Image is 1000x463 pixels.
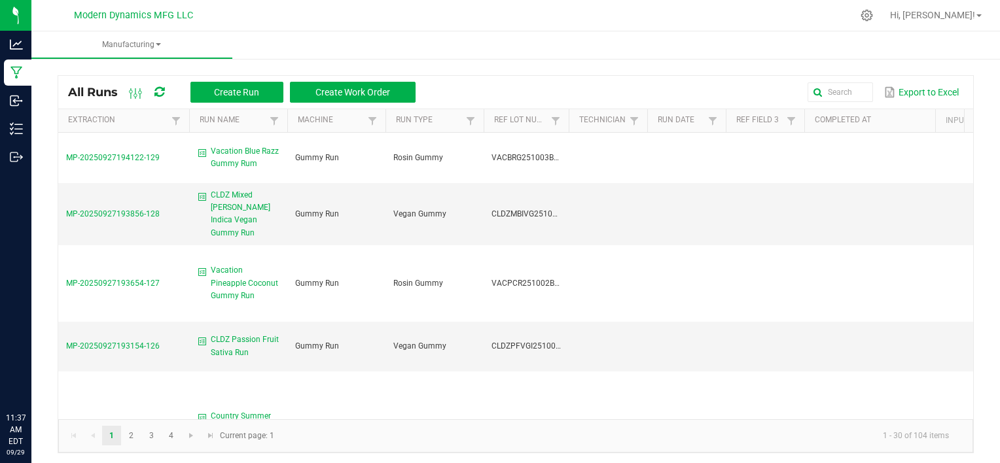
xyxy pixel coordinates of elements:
span: Gummy Run [295,279,339,288]
span: Hi, [PERSON_NAME]! [890,10,975,20]
a: ExtractionSortable [68,115,168,126]
a: MachineSortable [298,115,364,126]
a: Filter [266,112,282,129]
a: Page 1 [102,426,121,445]
span: MP-20250927193654-127 [66,279,160,288]
inline-svg: Outbound [10,150,23,163]
button: Export to Excel [881,81,962,103]
a: Filter [548,112,563,129]
a: Run DateSortable [658,115,704,126]
span: Country Summer Strawberry Gummy Run [211,410,279,448]
span: Rosin Gummy [393,153,443,162]
span: CLDZMBIVG251003BULK [491,209,580,218]
a: Page 4 [162,426,181,445]
a: Go to the last page [201,426,220,445]
a: Manufacturing [31,31,232,59]
a: Filter [783,112,799,129]
span: Modern Dynamics MFG LLC [74,10,193,21]
span: Vacation Pineapple Coconut Gummy Run [211,264,279,302]
a: Go to the next page [182,426,201,445]
span: Manufacturing [31,39,232,50]
span: Go to the next page [186,430,196,441]
p: 11:37 AM EDT [6,412,26,447]
span: Gummy Run [295,209,339,218]
a: Run TypeSortable [396,115,462,126]
inline-svg: Inventory [10,122,23,135]
span: MP-20250927194122-129 [66,153,160,162]
span: Create Work Order [315,87,390,97]
a: Completed AtSortable [815,115,930,126]
span: Gummy Run [295,153,339,162]
button: Create Run [190,82,283,103]
button: Create Work Order [290,82,416,103]
span: Vegan Gummy [393,341,446,351]
a: TechnicianSortable [579,115,626,126]
span: Gummy Run [295,341,339,351]
span: MP-20250927193154-126 [66,341,160,351]
div: Manage settings [859,9,875,22]
span: CLDZ Passion Fruit Sativa Run [211,334,279,358]
inline-svg: Inbound [10,94,23,107]
span: CLDZPFVGI251002BULK [491,341,579,351]
inline-svg: Manufacturing [10,66,23,79]
a: Filter [168,112,184,129]
span: VACPCR251002BULK [491,279,569,288]
a: Page 3 [142,426,161,445]
a: Filter [705,112,721,129]
a: Page 2 [122,426,141,445]
a: Filter [463,112,478,129]
kendo-pager: Current page: 1 [58,419,973,453]
a: Ref Field 3Sortable [736,115,783,126]
inline-svg: Analytics [10,38,23,51]
p: 09/29 [6,447,26,457]
iframe: Resource center [13,358,52,398]
span: VACBRG251003BULK [491,153,568,162]
a: Filter [626,112,642,129]
kendo-pager-info: 1 - 30 of 104 items [282,425,959,447]
span: CLDZ Mixed [PERSON_NAME] Indica Vegan Gummy Run [211,189,279,239]
div: All Runs [68,81,425,103]
span: MP-20250927193856-128 [66,209,160,218]
span: Vacation Blue Razz Gummy Rum [211,145,279,170]
input: Search [808,82,873,102]
a: Filter [365,112,380,129]
a: Run NameSortable [200,115,266,126]
span: Rosin Gummy [393,279,443,288]
span: Create Run [214,87,259,97]
a: Ref Lot NumberSortable [494,115,547,126]
span: Vegan Gummy [393,209,446,218]
span: Go to the last page [205,430,216,441]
